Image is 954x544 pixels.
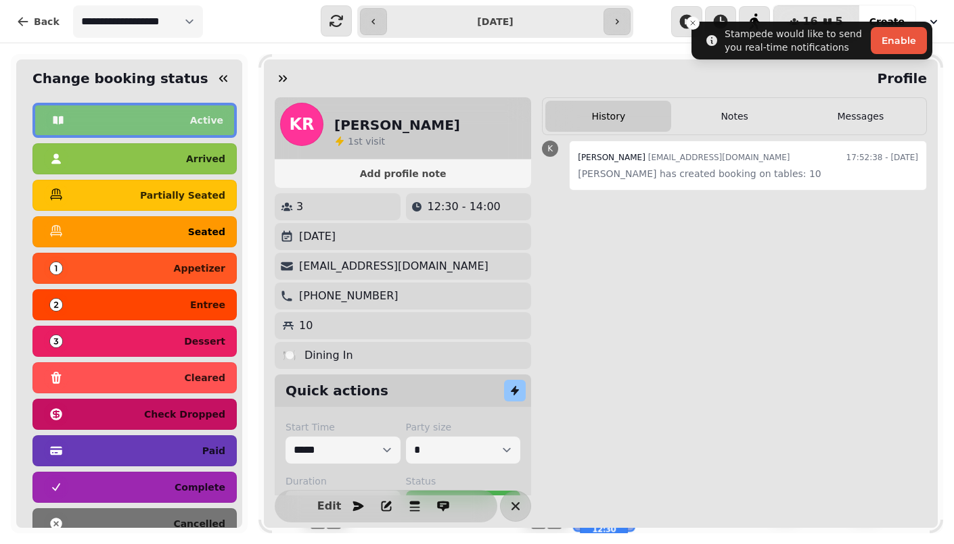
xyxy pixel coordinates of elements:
label: Start Time [286,420,401,434]
label: Party size [406,420,521,434]
label: Status [406,474,521,488]
p: cancelled [173,519,225,528]
p: arrived [186,154,225,164]
div: [EMAIL_ADDRESS][DOMAIN_NAME] [578,149,790,166]
p: [DATE] [299,228,336,245]
button: check dropped [32,399,237,430]
button: arrived [32,143,237,174]
label: Duration [286,474,401,488]
button: History [545,101,671,132]
span: Add profile note [291,169,515,178]
span: Back [34,17,60,26]
button: Notes [671,101,797,132]
time: 17:52:38 - [DATE] [846,149,918,166]
button: complete [32,472,237,503]
span: KR [289,116,314,132]
p: [PHONE_NUMBER] [299,288,399,304]
span: [PERSON_NAME] [578,153,645,162]
p: appetizer [174,264,225,273]
button: partially seated [32,180,237,211]
p: Dining In [304,347,353,364]
p: active [190,116,223,125]
p: paid [202,446,225,455]
button: entree [32,289,237,320]
span: 1 [348,136,354,147]
p: [EMAIL_ADDRESS][DOMAIN_NAME] [299,258,489,274]
h2: Profile [871,69,927,88]
p: cleared [185,373,225,382]
button: appetizer [32,253,237,284]
p: check dropped [144,410,225,419]
button: cleared [32,362,237,393]
span: st [354,136,365,147]
h2: Change booking status [27,69,208,88]
p: seated [188,227,225,237]
div: Stampede would like to send you real-time notifications [725,27,865,54]
p: 3 [296,199,303,215]
span: K [547,145,553,153]
p: dessert [184,337,225,346]
button: Add profile note [280,165,526,182]
button: Messages [798,101,924,132]
p: visit [348,134,385,148]
span: Edit [321,501,338,512]
h2: Quick actions [286,381,388,400]
p: 12:30 - 14:00 [428,199,501,215]
button: active [32,103,237,138]
p: [PERSON_NAME] has created booking on tables: 10 [578,166,918,182]
p: complete [175,483,225,492]
button: dessert [32,326,237,357]
button: Back [5,5,70,38]
button: paid [32,435,237,466]
button: Create [859,5,915,38]
p: entree [190,300,225,310]
button: Edit [316,493,343,520]
button: seated [32,216,237,247]
button: 165 [773,5,859,38]
button: Enable [871,27,927,54]
p: partially seated [140,191,225,200]
button: cancelled [32,508,237,539]
h2: [PERSON_NAME] [334,116,460,134]
p: 10 [299,318,313,334]
p: 🍽️ [283,347,296,364]
button: Close toast [686,16,700,30]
